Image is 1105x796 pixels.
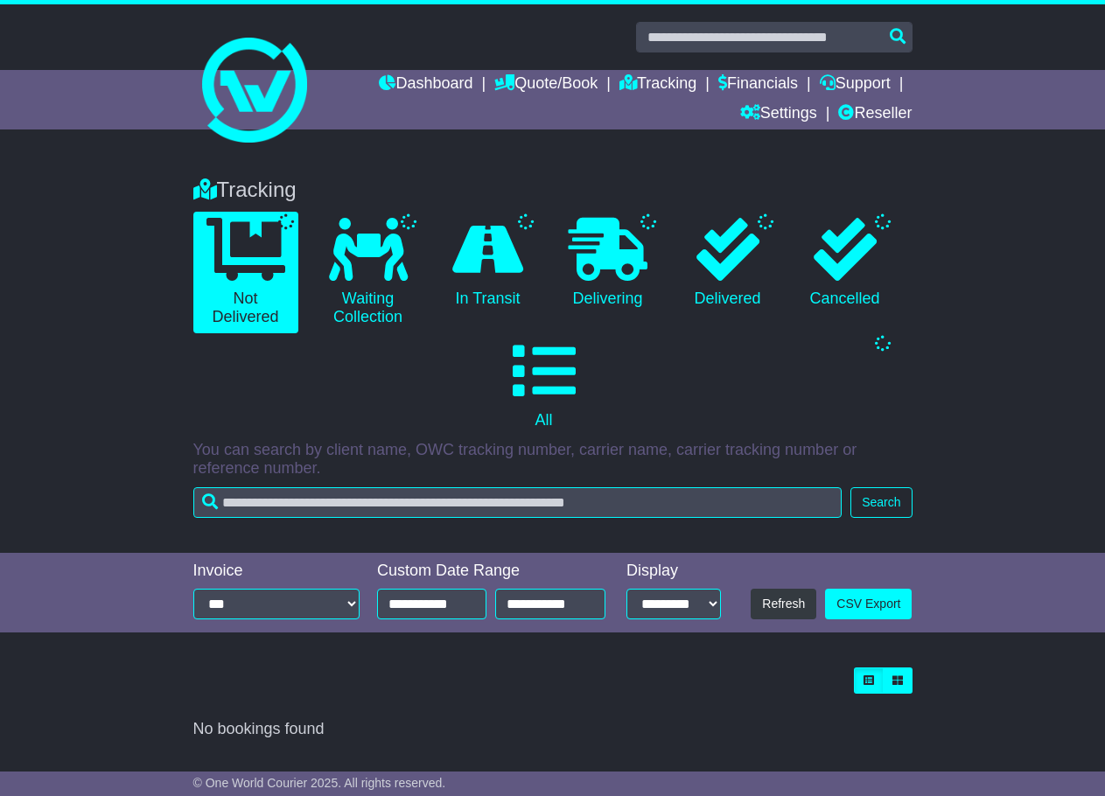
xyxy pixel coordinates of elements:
[193,562,360,581] div: Invoice
[825,589,912,619] a: CSV Export
[850,487,912,518] button: Search
[494,70,598,100] a: Quote/Book
[795,212,895,315] a: Cancelled
[193,776,446,790] span: © One World Courier 2025. All rights reserved.
[379,70,472,100] a: Dashboard
[626,562,721,581] div: Display
[185,178,921,203] div: Tracking
[193,441,913,478] p: You can search by client name, OWC tracking number, carrier name, carrier tracking number or refe...
[751,589,816,619] button: Refresh
[193,212,298,333] a: Not Delivered
[438,212,538,315] a: In Transit
[838,100,912,129] a: Reseller
[820,70,891,100] a: Support
[556,212,661,315] a: Delivering
[619,70,696,100] a: Tracking
[316,212,421,333] a: Waiting Collection
[193,720,913,739] div: No bookings found
[377,562,605,581] div: Custom Date Range
[193,333,895,436] a: All
[718,70,798,100] a: Financials
[678,212,778,315] a: Delivered
[740,100,817,129] a: Settings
